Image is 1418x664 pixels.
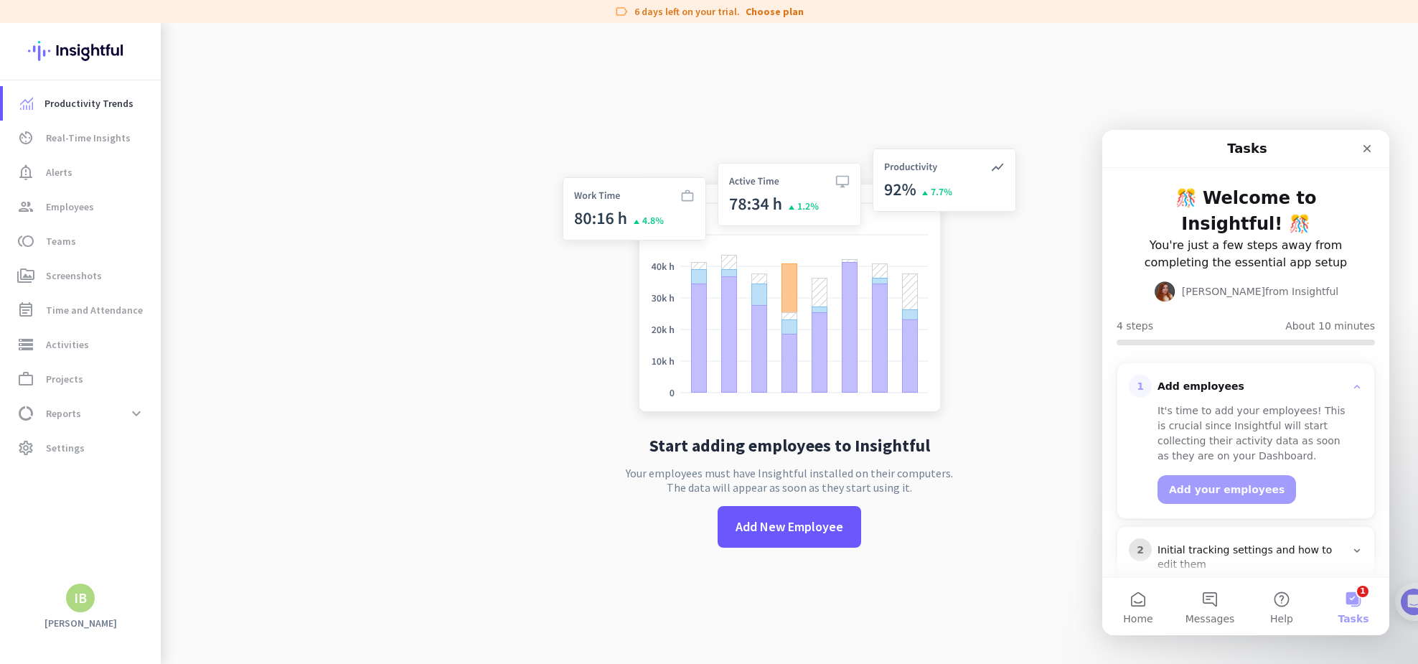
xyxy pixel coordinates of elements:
a: data_usageReportsexpand_more [3,396,161,431]
button: Add New Employee [718,506,861,548]
img: menu-item [20,97,33,110]
i: notification_important [17,164,34,181]
a: settingsSettings [3,431,161,465]
a: perm_mediaScreenshots [3,258,161,293]
div: IB [74,591,87,605]
i: perm_media [17,267,34,284]
a: storageActivities [3,327,161,362]
span: Productivity Trends [44,95,133,112]
i: data_usage [17,405,34,422]
span: Screenshots [46,267,102,284]
span: Teams [46,233,76,250]
button: expand_more [123,401,149,426]
i: av_timer [17,129,34,146]
a: tollTeams [3,224,161,258]
i: group [17,198,34,215]
a: notification_importantAlerts [3,155,161,190]
a: Choose plan [746,4,804,19]
span: Settings [46,439,85,457]
p: Your employees must have Insightful installed on their computers. The data will appear as soon as... [626,466,953,495]
span: Employees [46,198,94,215]
span: Add New Employee [736,518,843,536]
a: groupEmployees [3,190,161,224]
span: Real-Time Insights [46,129,131,146]
i: settings [17,439,34,457]
i: event_note [17,301,34,319]
iframe: Intercom live chat [1102,130,1389,635]
a: av_timerReal-Time Insights [3,121,161,155]
img: Insightful logo [28,23,133,79]
span: Projects [46,370,83,388]
span: Alerts [46,164,72,181]
span: Time and Attendance [46,301,143,319]
i: storage [17,336,34,353]
a: work_outlineProjects [3,362,161,396]
a: menu-itemProductivity Trends [3,86,161,121]
span: Activities [46,336,89,353]
h2: Start adding employees to Insightful [649,437,930,454]
a: event_noteTime and Attendance [3,293,161,327]
img: no-search-results [552,140,1027,426]
i: label [614,4,629,19]
i: work_outline [17,370,34,388]
span: Reports [46,405,81,422]
i: toll [17,233,34,250]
